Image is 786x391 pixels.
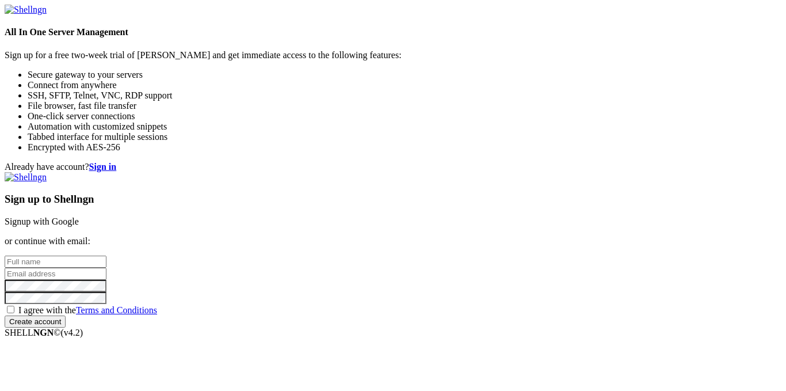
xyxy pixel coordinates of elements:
input: Email address [5,268,106,280]
b: NGN [33,328,54,337]
div: Already have account? [5,162,781,172]
span: 4.2.0 [61,328,83,337]
p: Sign up for a free two-week trial of [PERSON_NAME] and get immediate access to the following feat... [5,50,781,60]
img: Shellngn [5,172,47,183]
li: File browser, fast file transfer [28,101,781,111]
input: I agree with theTerms and Conditions [7,306,14,313]
li: Secure gateway to your servers [28,70,781,80]
span: I agree with the [18,305,157,315]
a: Terms and Conditions [76,305,157,315]
li: Encrypted with AES-256 [28,142,781,153]
li: Connect from anywhere [28,80,781,90]
h3: Sign up to Shellngn [5,193,781,206]
a: Sign in [89,162,117,172]
span: SHELL © [5,328,83,337]
input: Full name [5,256,106,268]
p: or continue with email: [5,236,781,246]
li: One-click server connections [28,111,781,122]
img: Shellngn [5,5,47,15]
a: Signup with Google [5,217,79,226]
input: Create account [5,316,66,328]
li: Tabbed interface for multiple sessions [28,132,781,142]
h4: All In One Server Management [5,27,781,37]
li: SSH, SFTP, Telnet, VNC, RDP support [28,90,781,101]
li: Automation with customized snippets [28,122,781,132]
